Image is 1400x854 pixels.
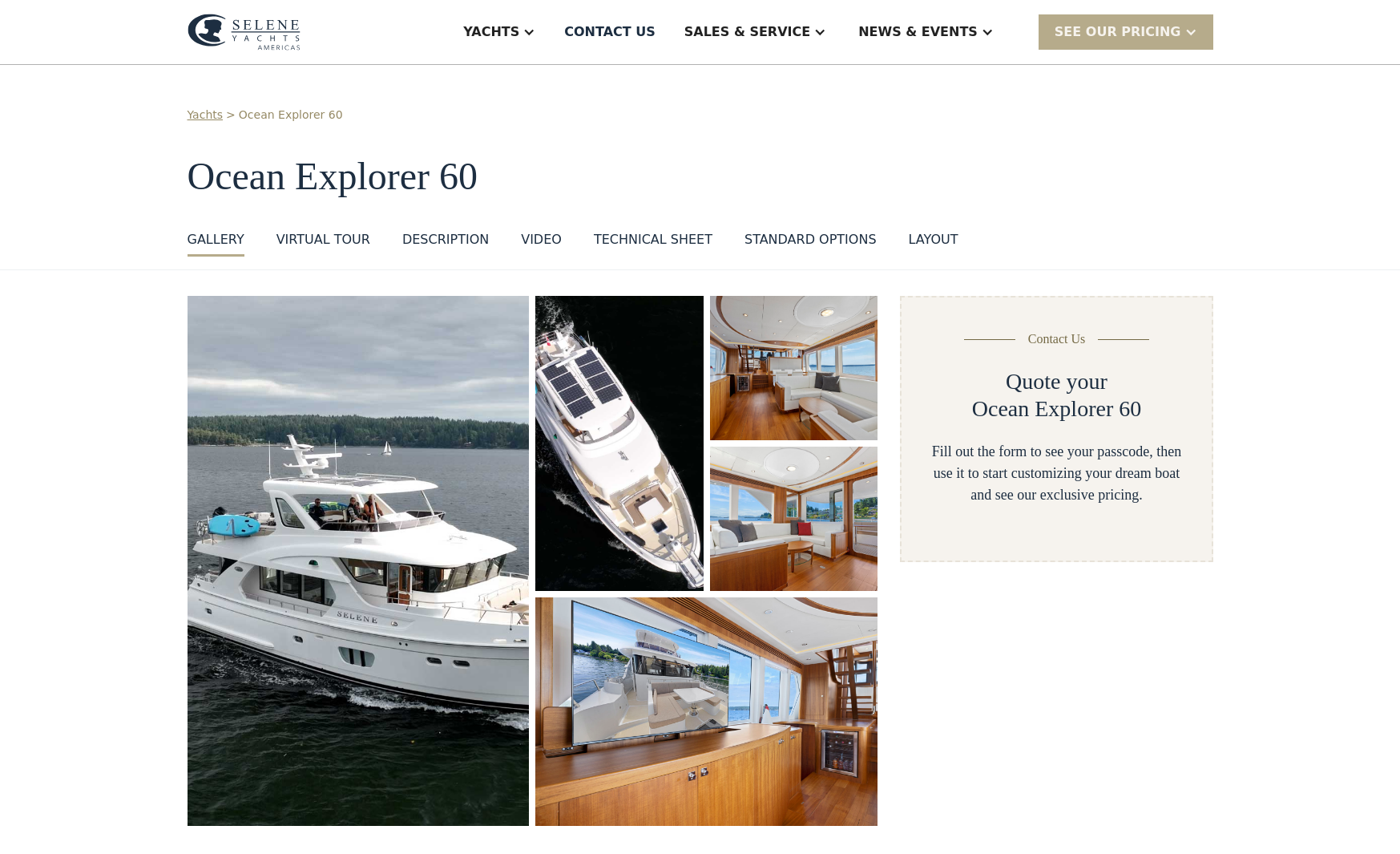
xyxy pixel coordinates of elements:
[927,441,1185,506] div: Fill out the form to see your passcode, then use it to start customizing your dream boat and see ...
[188,107,224,123] a: Yachts
[239,107,343,123] a: Ocean Explorer 60
[402,230,489,249] div: DESCRIPTION
[463,22,519,42] div: Yachts
[594,230,712,257] a: Technical sheet
[535,296,703,591] a: open lightbox
[1055,22,1181,42] div: SEE Our Pricing
[710,296,878,440] a: open lightbox
[188,230,244,257] a: GALLERY
[1039,14,1213,49] div: SEE Our Pricing
[684,22,810,42] div: Sales & Service
[535,597,878,826] a: open lightbox
[744,230,877,249] div: standard options
[858,22,978,42] div: News & EVENTS
[521,230,562,249] div: VIDEO
[226,107,236,123] div: >
[1028,330,1086,349] div: Contact Us
[188,296,530,826] a: open lightbox
[276,230,370,257] a: VIRTUAL TOUR
[188,230,244,249] div: GALLERY
[909,230,958,249] div: layout
[744,230,877,257] a: standard options
[1006,368,1107,395] h2: Quote your
[276,230,370,249] div: VIRTUAL TOUR
[710,447,878,591] a: open lightbox
[909,230,958,257] a: layout
[972,395,1141,423] h2: Ocean Explorer 60
[402,230,489,257] a: DESCRIPTION
[188,156,1213,198] h1: Ocean Explorer 60
[594,230,712,249] div: Technical sheet
[564,22,656,42] div: Contact US
[900,296,1212,562] form: Yacht Detail Page form
[188,14,301,51] img: logo
[521,230,562,257] a: VIDEO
